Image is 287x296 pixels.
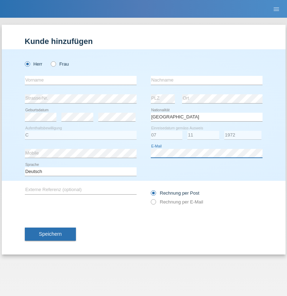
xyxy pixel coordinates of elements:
[273,6,280,13] i: menu
[151,190,199,196] label: Rechnung per Post
[25,61,43,67] label: Herr
[25,61,29,66] input: Herr
[39,231,62,237] span: Speichern
[25,37,263,46] h1: Kunde hinzufügen
[151,190,155,199] input: Rechnung per Post
[25,228,76,241] button: Speichern
[151,199,203,205] label: Rechnung per E-Mail
[269,7,283,11] a: menu
[51,61,55,66] input: Frau
[151,199,155,208] input: Rechnung per E-Mail
[51,61,69,67] label: Frau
